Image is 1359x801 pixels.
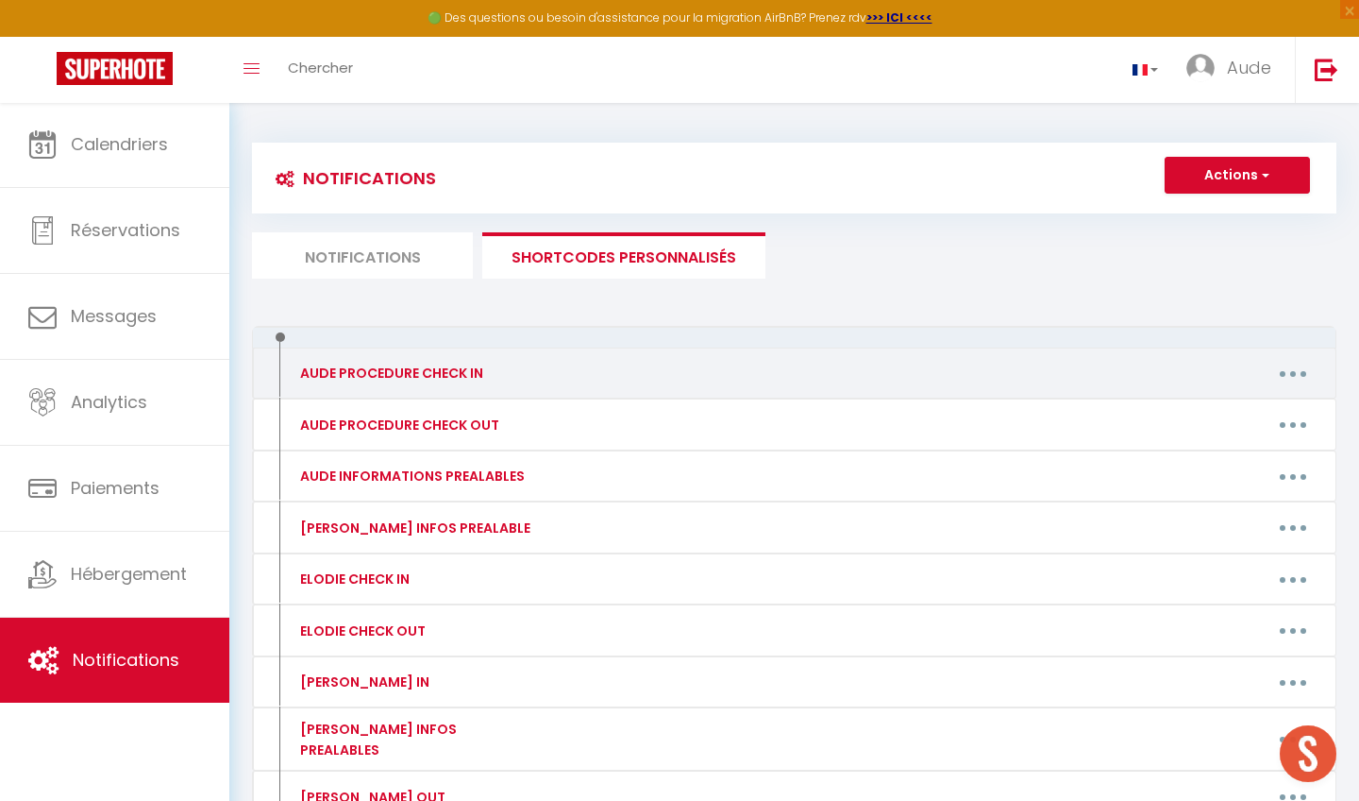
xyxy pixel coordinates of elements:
[252,232,473,279] li: Notifications
[482,232,765,279] li: SHORTCODES PERSONNALISÉS
[1165,157,1310,195] button: Actions
[71,132,168,156] span: Calendriers
[57,52,173,85] img: Super Booking
[1227,56,1271,79] span: Aude
[1172,37,1295,103] a: ... Aude
[295,672,429,692] div: [PERSON_NAME] IN
[295,719,533,760] div: [PERSON_NAME] INFOS PREALABLES
[71,562,187,586] span: Hébergement
[295,569,410,589] div: ELODIE CHECK IN
[1280,725,1336,782] div: Ouvrir le chat
[73,648,179,672] span: Notifications
[295,518,530,538] div: [PERSON_NAME] INFOS PREALABLE
[274,37,367,103] a: Chercher
[288,58,353,77] span: Chercher
[1186,54,1215,82] img: ...
[71,476,159,500] span: Paiements
[295,363,483,383] div: AUDE PROCEDURE CHECK IN
[866,9,932,26] a: >>> ICI <<<<
[266,157,436,199] h3: Notifications
[295,466,525,486] div: AUDE INFORMATIONS PREALABLES
[71,390,147,414] span: Analytics
[71,218,180,242] span: Réservations
[71,304,157,328] span: Messages
[1315,58,1338,81] img: logout
[295,621,426,641] div: ELODIE CHECK OUT
[295,415,499,435] div: AUDE PROCEDURE CHECK OUT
